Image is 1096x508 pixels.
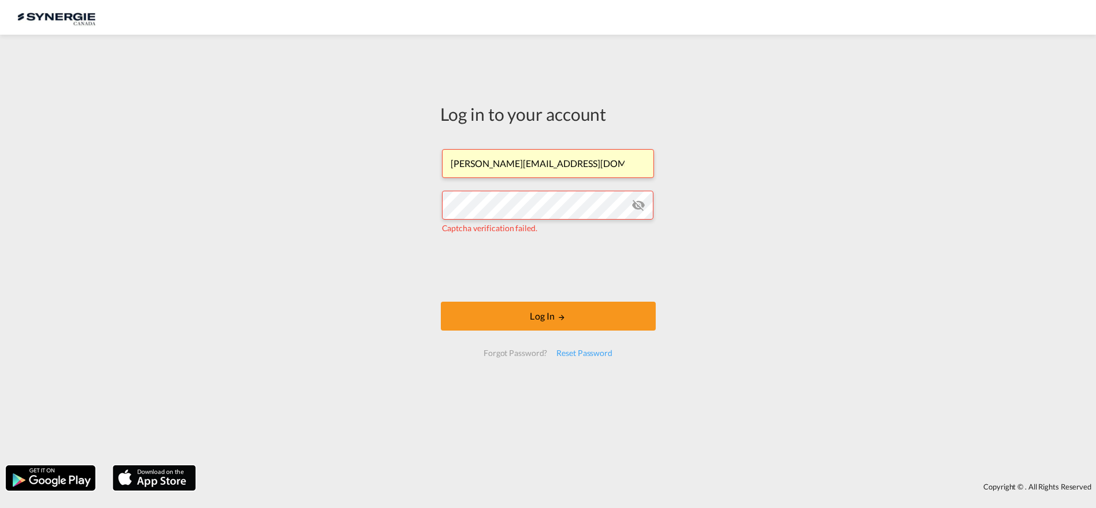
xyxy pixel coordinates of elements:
div: Forgot Password? [479,343,552,364]
div: Reset Password [552,343,617,364]
div: Copyright © . All Rights Reserved [202,477,1096,496]
input: Enter email/phone number [442,149,654,178]
md-icon: icon-eye-off [631,198,645,212]
img: google.png [5,464,96,492]
span: Captcha verification failed. [442,223,537,233]
iframe: reCAPTCHA [460,245,636,290]
img: apple.png [112,464,197,492]
div: Log in to your account [441,102,656,126]
button: LOGIN [441,302,656,331]
img: 1f56c880d42311ef80fc7dca854c8e59.png [17,5,95,31]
